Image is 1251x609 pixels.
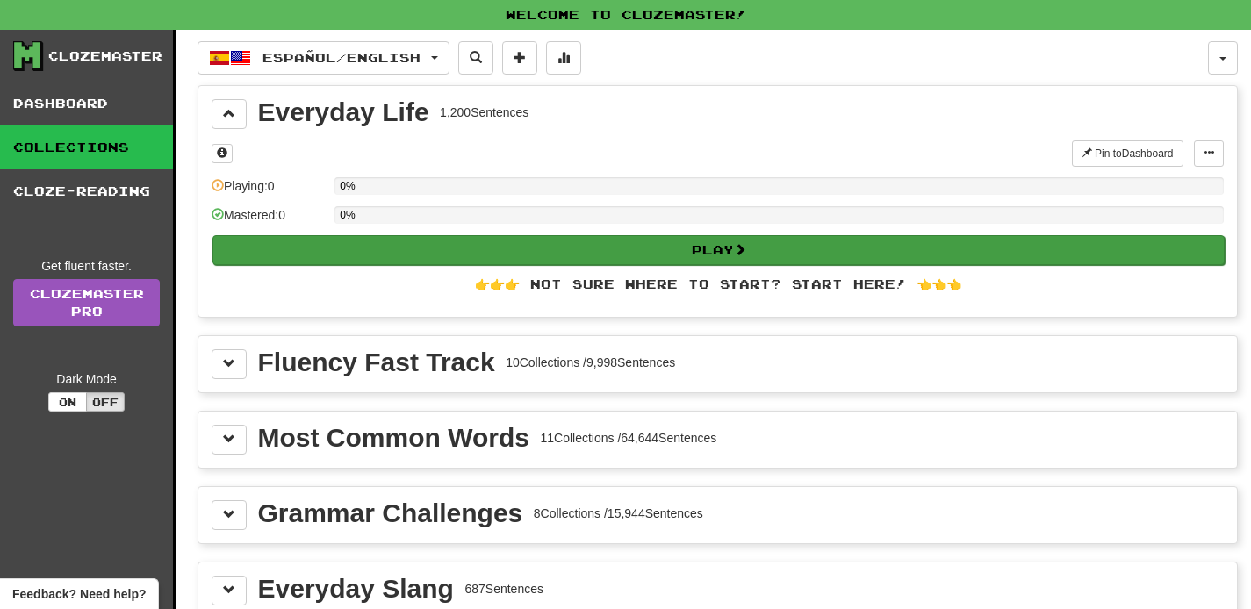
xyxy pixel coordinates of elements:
[86,392,125,412] button: Off
[502,41,537,75] button: Add sentence to collection
[546,41,581,75] button: More stats
[440,104,528,121] div: 1,200 Sentences
[458,41,493,75] button: Search sentences
[1072,140,1183,167] button: Pin toDashboard
[506,354,675,371] div: 10 Collections / 9,998 Sentences
[198,41,449,75] button: Español/English
[258,99,429,125] div: Everyday Life
[12,585,146,603] span: Open feedback widget
[258,500,523,527] div: Grammar Challenges
[212,206,326,235] div: Mastered: 0
[212,235,1225,265] button: Play
[258,576,454,602] div: Everyday Slang
[258,425,529,451] div: Most Common Words
[48,47,162,65] div: Clozemaster
[262,50,421,65] span: Español / English
[212,177,326,206] div: Playing: 0
[48,392,87,412] button: On
[212,276,1224,293] div: 👉👉👉 Not sure where to start? Start here! 👈👈👈
[13,279,160,326] a: ClozemasterPro
[534,505,703,522] div: 8 Collections / 15,944 Sentences
[13,257,160,275] div: Get fluent faster.
[540,429,716,447] div: 11 Collections / 64,644 Sentences
[464,580,543,598] div: 687 Sentences
[13,370,160,388] div: Dark Mode
[258,349,495,376] div: Fluency Fast Track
